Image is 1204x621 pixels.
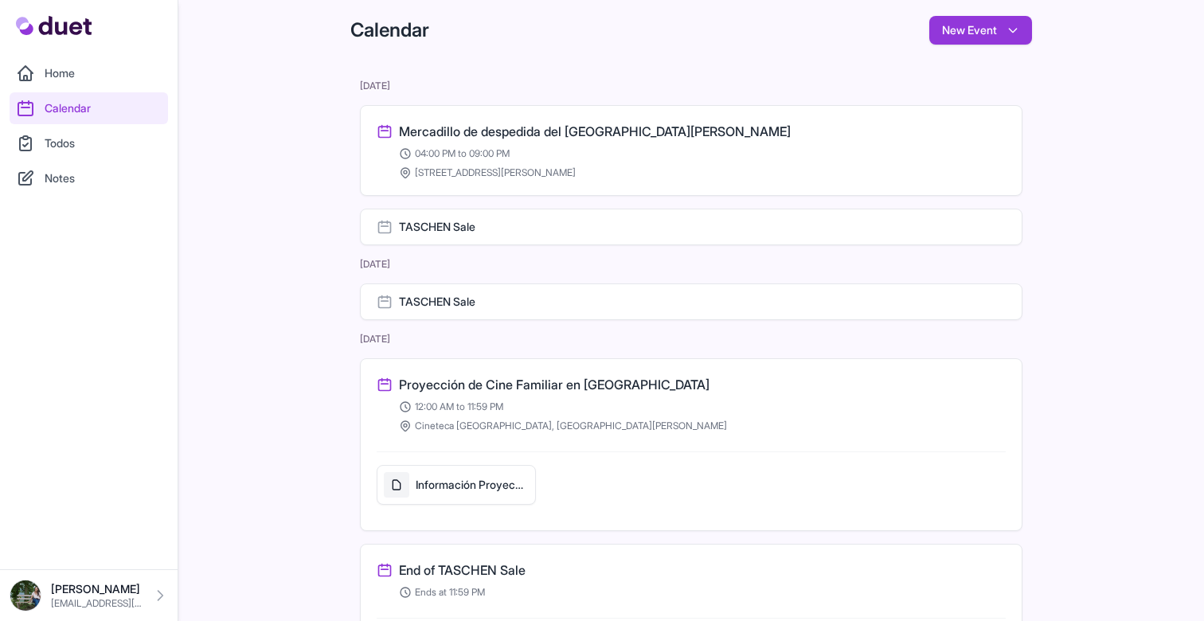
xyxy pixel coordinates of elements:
[415,166,576,179] span: [STREET_ADDRESS][PERSON_NAME]
[350,18,429,43] h1: Calendar
[360,209,1022,245] a: TASCHEN Sale
[377,122,1006,179] a: Mercadillo de despedida del [GEOGRAPHIC_DATA][PERSON_NAME] 04:00 PM to 09:00 PM [STREET_ADDRESS][...
[360,258,1022,271] h2: [DATE]
[360,283,1022,320] a: TASCHEN Sale
[51,597,143,610] p: [EMAIL_ADDRESS][DOMAIN_NAME]
[51,581,143,597] p: [PERSON_NAME]
[10,92,168,124] a: Calendar
[415,586,485,599] span: Ends at 11:59 PM
[377,560,1006,599] a: End of TASCHEN Sale Ends at 11:59 PM
[360,80,1022,92] h2: [DATE]
[416,477,529,493] h5: Información Proyección Cineteca Madrid 7 Septiembre 2025
[415,400,503,413] span: 12:00 AM to 11:59 PM
[10,57,168,89] a: Home
[360,333,1022,346] h2: [DATE]
[10,127,168,159] a: Todos
[399,375,709,394] h3: Proyección de Cine Familiar en [GEOGRAPHIC_DATA]
[415,420,727,432] span: Cineteca [GEOGRAPHIC_DATA], [GEOGRAPHIC_DATA][PERSON_NAME]
[415,147,510,160] span: 04:00 PM to 09:00 PM
[399,122,791,141] h3: Mercadillo de despedida del [GEOGRAPHIC_DATA][PERSON_NAME]
[399,294,475,310] h3: TASCHEN Sale
[10,162,168,194] a: Notes
[377,375,1006,432] a: Proyección de Cine Familiar en [GEOGRAPHIC_DATA] 12:00 AM to 11:59 PM Cineteca [GEOGRAPHIC_DATA],...
[399,219,475,235] h3: TASCHEN Sale
[929,16,1032,45] button: New Event
[10,580,41,611] img: DSC08576_Original.jpeg
[10,580,168,611] a: [PERSON_NAME] [EMAIL_ADDRESS][DOMAIN_NAME]
[399,560,526,580] h3: End of TASCHEN Sale
[377,465,536,514] a: Información Proyección Cineteca Madrid 7 Septiembre 2025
